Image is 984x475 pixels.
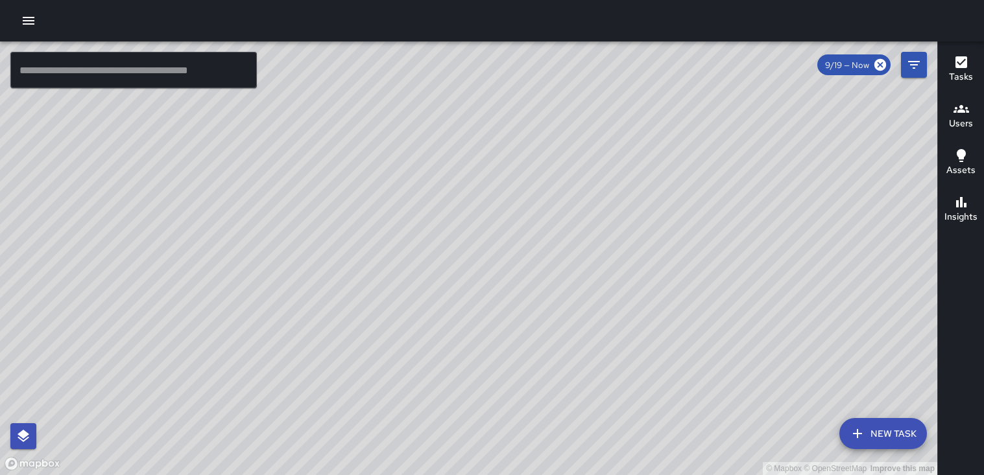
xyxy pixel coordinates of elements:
span: 9/19 — Now [817,60,877,71]
button: Insights [938,187,984,233]
h6: Assets [946,163,976,178]
button: Assets [938,140,984,187]
button: Tasks [938,47,984,93]
div: 9/19 — Now [817,54,891,75]
button: Users [938,93,984,140]
button: New Task [839,418,927,449]
h6: Tasks [949,70,973,84]
h6: Insights [944,210,978,224]
h6: Users [949,117,973,131]
button: Filters [901,52,927,78]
